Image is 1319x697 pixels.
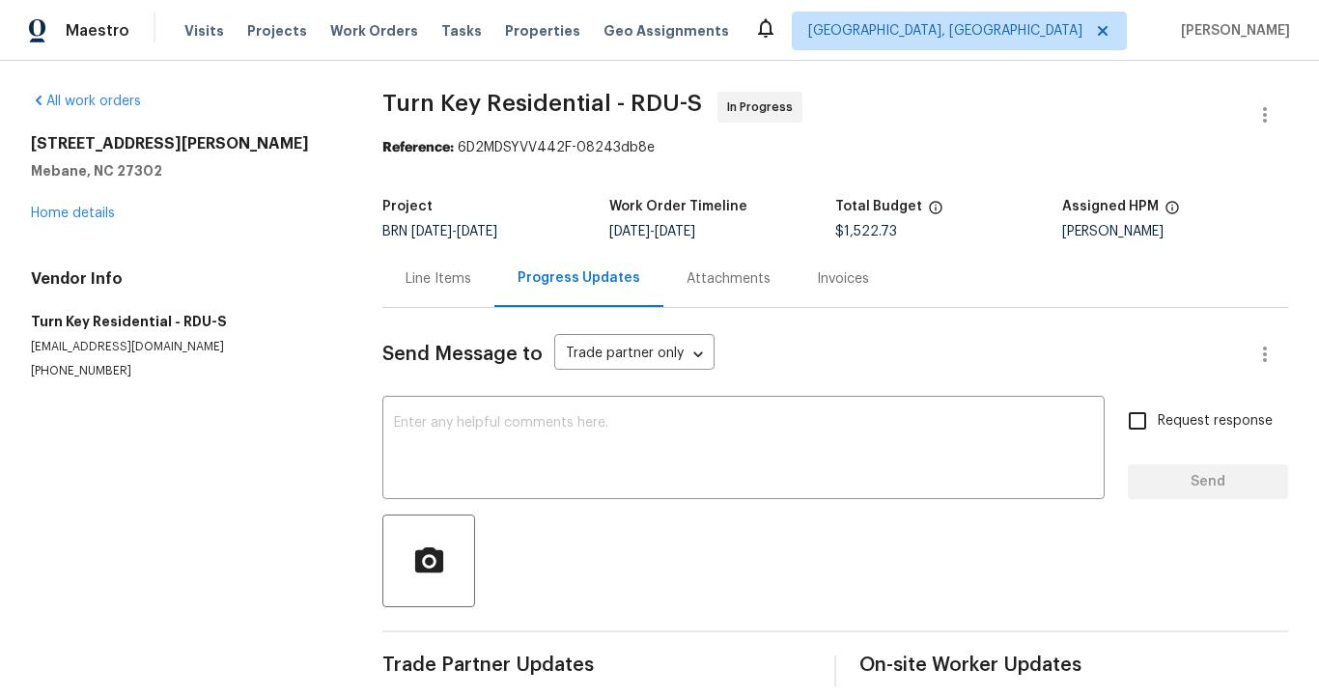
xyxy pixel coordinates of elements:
h5: Project [382,200,433,213]
div: Line Items [406,269,471,289]
span: Projects [247,21,307,41]
span: The total cost of line items that have been proposed by Opendoor. This sum includes line items th... [928,200,943,225]
div: Attachments [687,269,771,289]
div: Trade partner only [554,339,715,371]
h2: [STREET_ADDRESS][PERSON_NAME] [31,134,336,153]
p: [EMAIL_ADDRESS][DOMAIN_NAME] [31,339,336,355]
span: - [411,225,497,238]
span: [GEOGRAPHIC_DATA], [GEOGRAPHIC_DATA] [808,21,1082,41]
span: - [609,225,695,238]
span: Tasks [441,24,482,38]
h5: Total Budget [835,200,922,213]
div: Progress Updates [518,268,640,288]
span: Turn Key Residential - RDU-S [382,92,702,115]
span: Visits [184,21,224,41]
span: [DATE] [411,225,452,238]
span: [PERSON_NAME] [1173,21,1290,41]
a: All work orders [31,95,141,108]
span: Geo Assignments [603,21,729,41]
p: [PHONE_NUMBER] [31,363,336,379]
span: Trade Partner Updates [382,655,811,675]
div: 6D2MDSYVV442F-08243db8e [382,138,1288,157]
div: Invoices [817,269,869,289]
span: Send Message to [382,345,543,364]
span: $1,522.73 [835,225,897,238]
h4: Vendor Info [31,269,336,289]
span: [DATE] [655,225,695,238]
h5: Mebane, NC 27302 [31,161,336,181]
span: Request response [1158,411,1273,432]
span: [DATE] [609,225,650,238]
span: Maestro [66,21,129,41]
span: [DATE] [457,225,497,238]
b: Reference: [382,141,454,154]
span: In Progress [727,98,800,117]
span: On-site Worker Updates [859,655,1288,675]
h5: Work Order Timeline [609,200,747,213]
div: [PERSON_NAME] [1062,225,1289,238]
h5: Turn Key Residential - RDU-S [31,312,336,331]
span: The hpm assigned to this work order. [1165,200,1180,225]
span: BRN [382,225,497,238]
span: Properties [505,21,580,41]
h5: Assigned HPM [1062,200,1159,213]
span: Work Orders [330,21,418,41]
a: Home details [31,207,115,220]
